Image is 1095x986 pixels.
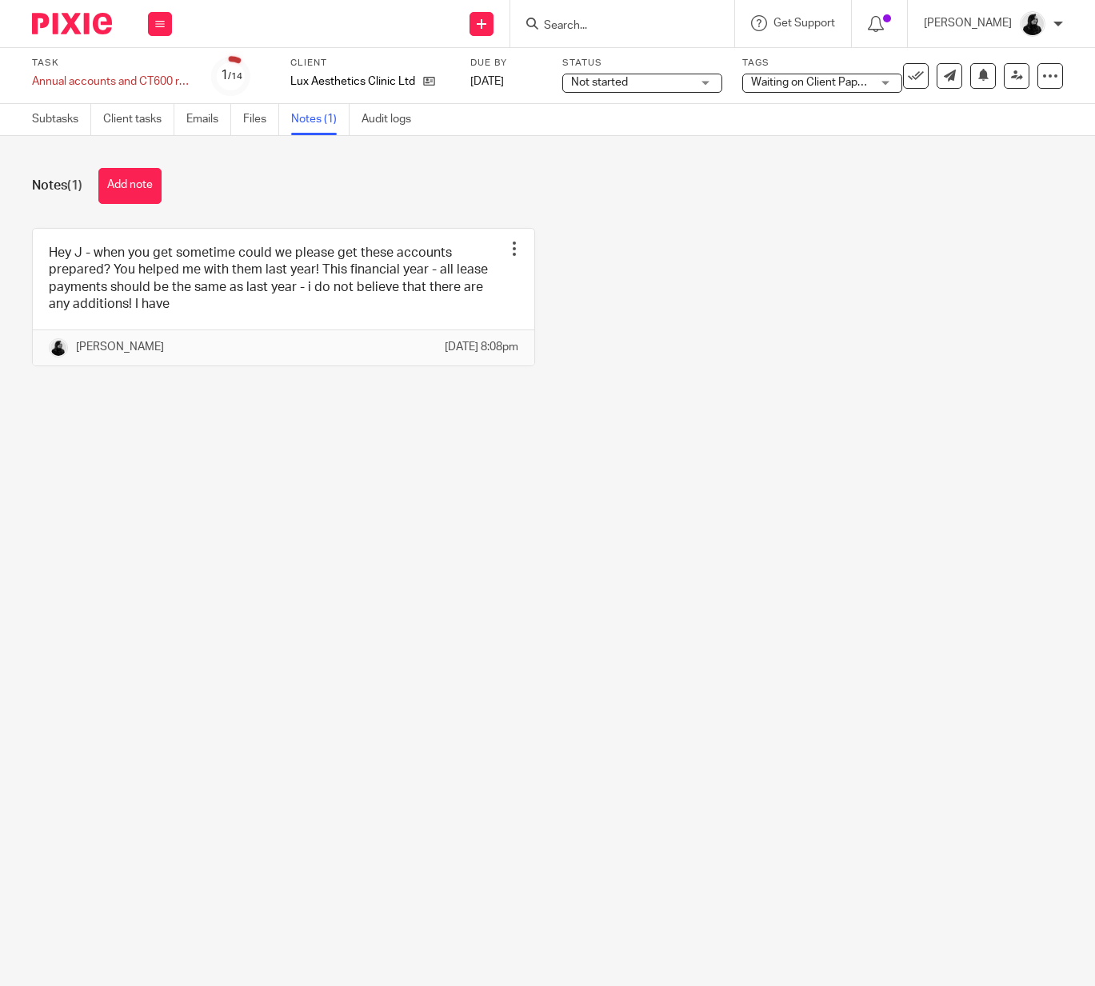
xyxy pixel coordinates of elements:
[290,57,450,70] label: Client
[362,104,423,135] a: Audit logs
[243,104,279,135] a: Files
[76,339,164,355] p: [PERSON_NAME]
[445,339,518,355] p: [DATE] 8:08pm
[562,57,722,70] label: Status
[67,179,82,192] span: (1)
[470,76,504,87] span: [DATE]
[542,19,686,34] input: Search
[32,178,82,194] h1: Notes
[751,77,892,88] span: Waiting on Client Paperwork
[32,13,112,34] img: Pixie
[186,104,231,135] a: Emails
[49,338,68,357] img: PHOTO-2023-03-20-11-06-28%203.jpg
[571,77,628,88] span: Not started
[32,57,192,70] label: Task
[742,57,902,70] label: Tags
[773,18,835,29] span: Get Support
[1020,11,1045,37] img: PHOTO-2023-03-20-11-06-28%203.jpg
[103,104,174,135] a: Client tasks
[228,72,242,81] small: /14
[924,15,1012,31] p: [PERSON_NAME]
[32,104,91,135] a: Subtasks
[470,57,542,70] label: Due by
[98,168,162,204] button: Add note
[290,74,415,90] p: Lux Aesthetics Clinic Ltd
[291,104,350,135] a: Notes (1)
[32,74,192,90] div: Annual accounts and CT600 return
[221,66,242,85] div: 1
